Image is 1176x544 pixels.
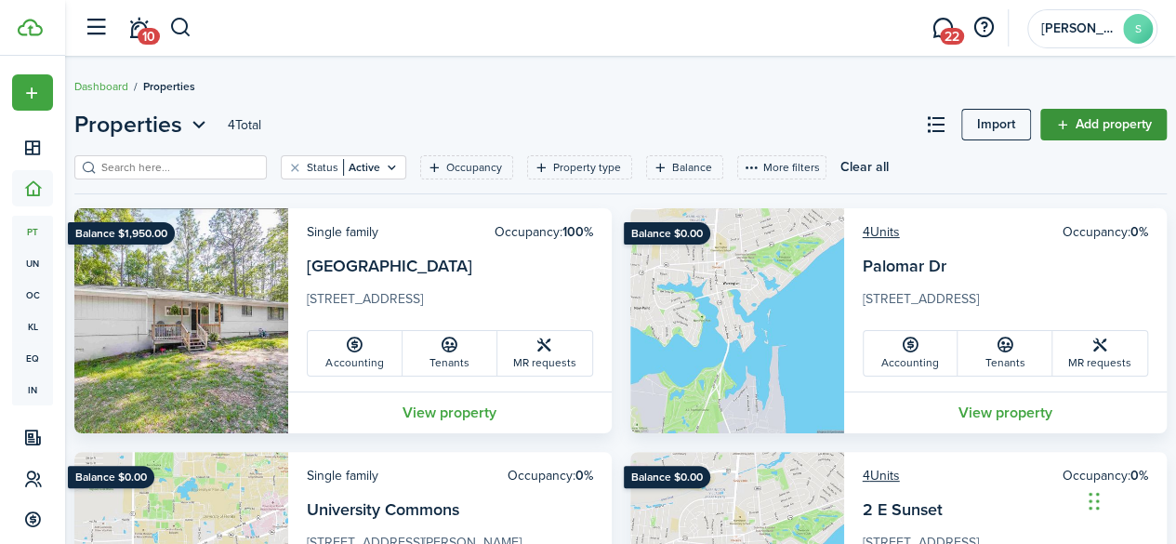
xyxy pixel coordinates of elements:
a: View property [844,391,1168,433]
card-header-right: Occupancy: [1063,466,1148,485]
filter-tag-label: Balance [672,159,712,176]
a: Add property [1040,109,1167,140]
button: Clear all [840,155,889,179]
card-header-right: Occupancy: [495,222,593,242]
a: 2 E Sunset [863,498,943,522]
b: 0% [1130,222,1148,242]
img: Property avatar [74,208,288,433]
span: Sophia [1041,22,1116,35]
iframe: Chat Widget [1083,455,1176,544]
a: Messaging [925,5,960,52]
a: MR requests [1052,331,1147,376]
card-header-right: Occupancy: [1063,222,1148,242]
a: oc [12,279,53,311]
filter-tag: Open filter [281,155,406,179]
filter-tag: Open filter [420,155,513,179]
avatar-text: S [1123,14,1153,44]
a: Palomar Dr [863,254,946,278]
a: Dashboard [74,78,128,95]
button: More filters [737,155,826,179]
a: pt [12,216,53,247]
img: TenantCloud [18,19,43,36]
a: Accounting [864,331,958,376]
span: Properties [74,108,182,141]
button: Clear filter [287,160,303,175]
a: University Commons [307,498,459,522]
button: Open menu [12,74,53,111]
card-header-left: Single family [307,222,378,242]
ribbon: Balance $1,950.00 [68,222,175,245]
a: Accounting [308,331,403,376]
button: Open resource center [968,12,999,44]
div: Drag [1089,473,1100,529]
header-page-total: 4 Total [228,115,261,135]
a: in [12,374,53,405]
ribbon: Balance $0.00 [624,466,710,488]
a: kl [12,311,53,342]
a: Tenants [958,331,1052,376]
span: 10 [138,28,160,45]
a: MR requests [497,331,592,376]
a: Tenants [403,331,497,376]
a: 4Units [863,466,900,485]
filter-tag-value: Active [343,159,380,176]
a: un [12,247,53,279]
a: [GEOGRAPHIC_DATA] [307,254,472,278]
a: View property [288,391,612,433]
img: Property avatar [630,208,844,433]
filter-tag-label: Status [307,159,338,176]
button: Properties [74,108,211,141]
b: 100% [562,222,593,242]
button: Open menu [74,108,211,141]
card-header-right: Occupancy: [508,466,593,485]
card-header-left: Single family [307,466,378,485]
ribbon: Balance $0.00 [624,222,710,245]
filter-tag-label: Property type [553,159,621,176]
span: 22 [940,28,964,45]
filter-tag: Open filter [646,155,723,179]
card-description: [STREET_ADDRESS] [307,289,593,319]
a: eq [12,342,53,374]
a: Notifications [121,5,156,52]
button: Search [169,12,192,44]
card-description: [STREET_ADDRESS] [863,289,1149,319]
a: 4Units [863,222,900,242]
span: Properties [143,78,195,95]
filter-tag-label: Occupancy [446,159,502,176]
b: 0% [575,466,593,485]
a: Import [961,109,1031,140]
filter-tag: Open filter [527,155,632,179]
ribbon: Balance $0.00 [68,466,154,488]
input: Search here... [97,159,260,177]
button: Open sidebar [78,10,113,46]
